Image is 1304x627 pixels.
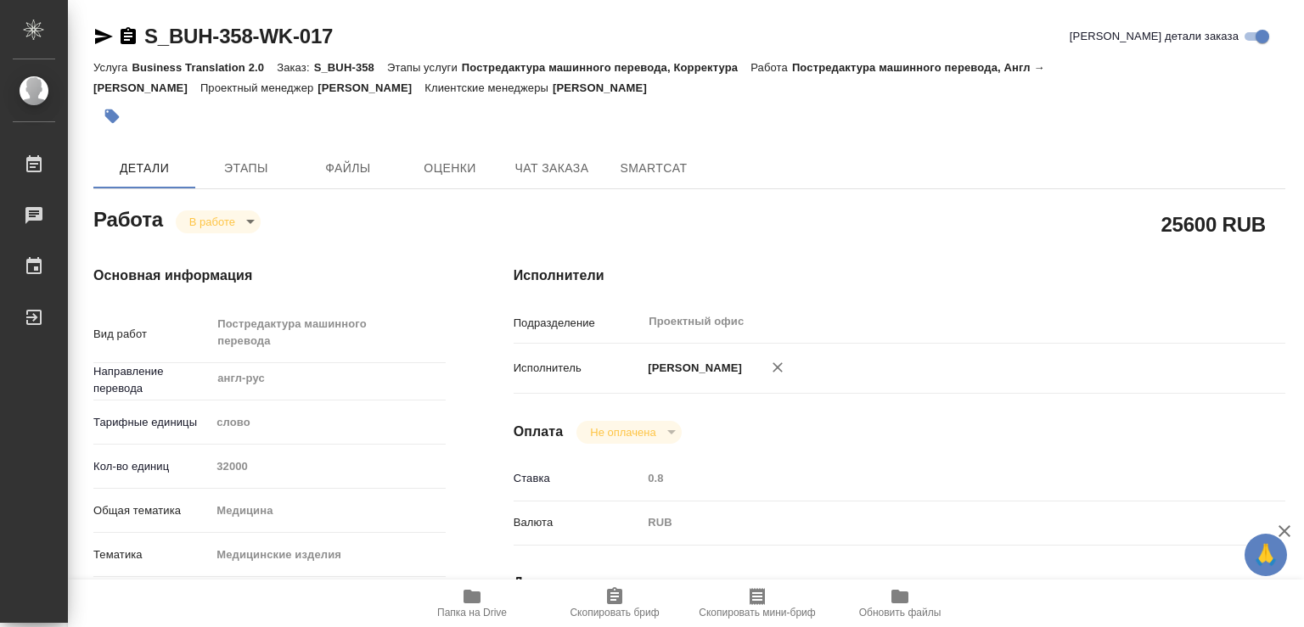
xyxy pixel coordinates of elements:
p: [PERSON_NAME] [553,81,660,94]
h2: Работа [93,203,163,233]
span: Оценки [409,158,491,179]
button: В работе [184,215,240,229]
p: Работа [750,61,792,74]
button: Добавить тэг [93,98,131,135]
div: RUB [642,508,1221,537]
div: Медицина [211,496,445,525]
span: Скопировать мини-бриф [699,607,815,619]
h4: Оплата [514,422,564,442]
p: Направление перевода [93,363,211,397]
span: SmartCat [613,158,694,179]
p: Тематика [93,546,211,563]
button: 🙏 [1245,534,1287,576]
p: [PERSON_NAME] [642,360,742,377]
span: [PERSON_NAME] детали заказа [1070,28,1239,45]
p: Клиентские менеджеры [424,81,553,94]
p: Подразделение [514,315,643,332]
p: Общая тематика [93,502,211,519]
a: S_BUH-358-WK-017 [144,25,333,48]
input: Пустое поле [211,454,445,479]
button: Скопировать ссылку для ЯМессенджера [93,26,114,47]
div: Медицинские изделия [211,540,445,569]
span: Чат заказа [511,158,593,179]
span: Папка на Drive [437,607,507,619]
span: 🙏 [1251,537,1280,573]
h4: Исполнители [514,266,1285,286]
p: Этапы услуги [387,61,462,74]
div: слово [211,408,445,437]
p: Проектный менеджер [200,81,318,94]
p: Business Translation 2.0 [132,61,277,74]
span: Этапы [205,158,287,179]
button: Скопировать бриф [543,579,686,627]
p: Исполнитель [514,360,643,377]
h4: Дополнительно [514,573,1285,593]
div: В работе [176,210,261,233]
p: [PERSON_NAME] [318,81,424,94]
p: Постредактура машинного перевода, Корректура [462,61,750,74]
div: В работе [576,421,681,444]
p: Тарифные единицы [93,414,211,431]
button: Обновить файлы [829,579,971,627]
span: Файлы [307,158,389,179]
p: Заказ: [277,61,313,74]
h4: Основная информация [93,266,446,286]
p: Ставка [514,470,643,487]
p: Вид работ [93,326,211,343]
input: Пустое поле [642,466,1221,490]
p: Услуга [93,61,132,74]
button: Скопировать мини-бриф [686,579,829,627]
p: Валюта [514,514,643,531]
p: Кол-во единиц [93,458,211,475]
h2: 25600 RUB [1161,210,1266,238]
span: Детали [104,158,185,179]
button: Удалить исполнителя [759,349,796,386]
button: Скопировать ссылку [118,26,138,47]
p: S_BUH-358 [314,61,387,74]
span: Обновить файлы [859,607,941,619]
button: Папка на Drive [401,579,543,627]
button: Не оплачена [585,425,660,439]
span: Скопировать бриф [570,607,659,619]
